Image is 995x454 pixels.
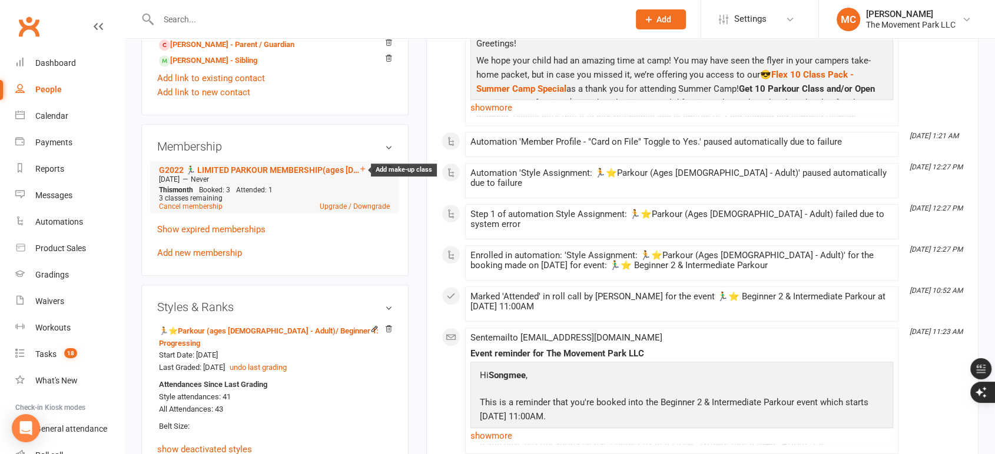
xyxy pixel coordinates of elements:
[157,248,242,258] a: Add new membership
[35,58,76,68] div: Dashboard
[473,36,890,54] p: Greetings!
[15,50,124,76] a: Dashboard
[35,270,69,279] div: Gradings
[15,129,124,156] a: Payments
[157,301,393,313] h3: Styles & Ranks
[157,140,393,153] h3: Membership
[35,376,78,385] div: What's New
[866,19,956,30] div: The Movement Park LLC
[156,186,196,194] div: month
[191,175,209,183] span: Never
[15,182,124,209] a: Messages
[199,186,230,194] span: Booked: 3
[35,217,83,226] div: Automations
[159,350,218,359] span: Start Date: [DATE]
[866,9,956,19] div: [PERSON_NAME]
[910,204,963,212] i: [DATE] 12:27 PM
[371,163,437,176] div: Add make-up class
[35,191,72,200] div: Messages
[159,186,173,194] span: This
[35,349,57,359] div: Tasks
[477,368,887,385] p: Hi ,
[470,292,893,312] div: Marked 'Attended' in roll call by [PERSON_NAME] for the event 🏃‍♂️⭐ Beginner 2 & Intermediate Par...
[15,209,124,235] a: Automations
[159,165,360,175] a: G2022 🏃‍♂️ LIMITED PARKOUR MEMBERSHIP(ages [DEMOGRAPHIC_DATA]+): Limited = 4 classes per month + ...
[159,363,225,372] span: Last Graded: [DATE]
[470,349,893,359] div: Event reminder for The Movement Park LLC
[159,326,379,348] span: / Beginner 1: Progressing
[470,428,893,444] a: show more
[760,69,771,80] span: 😎
[35,138,72,147] div: Payments
[910,328,963,336] i: [DATE] 11:23 AM
[159,202,223,211] a: Cancel membership
[159,405,223,413] span: All Attendances: 43
[35,424,107,433] div: General attendance
[15,288,124,315] a: Waivers
[156,175,393,184] div: —
[910,132,958,140] i: [DATE] 1:21 AM
[15,368,124,394] a: What's New
[734,6,767,32] span: Settings
[15,416,124,442] a: General attendance kiosk mode
[35,243,86,253] div: Product Sales
[910,286,963,295] i: [DATE] 10:52 AM
[64,348,77,358] span: 18
[159,175,180,183] span: [DATE]
[470,137,893,147] div: Automation 'Member Profile - "Card on File" Toggle to Yes.' paused automatically due to failure
[159,194,223,202] span: 3 classes remaining
[15,315,124,341] a: Workouts
[35,85,62,94] div: People
[470,251,893,271] div: Enrolled in automation: 'Style Assignment: 🏃⭐Parkour (Ages [DEMOGRAPHIC_DATA] - Adult)' for the b...
[15,103,124,129] a: Calendar
[470,99,893,116] a: show more
[35,296,64,306] div: Waivers
[15,262,124,288] a: Gradings
[910,163,963,171] i: [DATE] 12:27 PM
[15,235,124,262] a: Product Sales
[656,15,671,24] span: Add
[470,209,893,229] div: Step 1 of automation Style Assignment: 🏃⭐Parkour (Ages [DEMOGRAPHIC_DATA] - Adult) failed due to ...
[159,392,231,401] span: Style attendances: 41
[473,54,890,141] p: We hope your child had an amazing time at camp! You may have seen the flyer in your campers take-...
[230,362,287,374] button: undo last grading
[157,71,265,85] a: Add link to existing contact
[159,422,190,430] span: Belt Size:
[157,224,266,235] a: Show expired memberships
[470,168,893,188] div: Automation 'Style Assignment: 🏃⭐Parkour (Ages [DEMOGRAPHIC_DATA] - Adult)' paused automatically d...
[470,332,662,343] span: Sent email to [EMAIL_ADDRESS][DOMAIN_NAME]
[35,164,64,173] div: Reports
[35,323,71,332] div: Workouts
[35,111,68,121] div: Calendar
[489,370,526,380] strong: Songmee
[155,11,621,28] input: Search...
[636,9,686,29] button: Add
[157,85,250,99] a: Add link to new contact
[236,186,273,194] span: Attended: 1
[15,76,124,103] a: People
[477,395,887,426] p: This is a reminder that you're booked into the Beginner 2 & Intermediate Parkour event which star...
[910,245,963,253] i: [DATE] 12:27 PM
[837,8,860,31] div: MC
[15,156,124,182] a: Reports
[15,341,124,368] a: Tasks 18
[14,12,44,41] a: Clubworx
[159,55,257,67] a: [PERSON_NAME] - Sibling
[159,379,267,391] strong: Attendances Since Last Grading
[159,326,379,348] a: 🏃⭐Parkour (ages [DEMOGRAPHIC_DATA] - Adult)
[159,39,294,51] a: [PERSON_NAME] - Parent / Guardian
[320,202,390,211] a: Upgrade / Downgrade
[12,414,40,442] div: Open Intercom Messenger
